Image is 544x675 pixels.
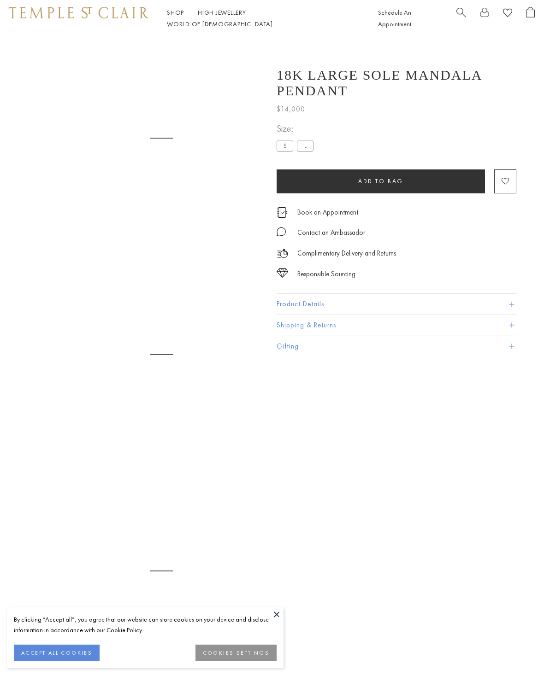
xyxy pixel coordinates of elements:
div: Contact an Ambassador [297,227,365,239]
img: MessageIcon-01_2.svg [277,227,286,236]
button: ACCEPT ALL COOKIES [14,645,100,661]
a: Book an Appointment [297,207,358,217]
div: By clicking “Accept all”, you agree that our website can store cookies on your device and disclos... [14,614,277,635]
label: S [277,140,293,151]
button: Product Details [277,294,516,314]
button: Add to bag [277,169,485,193]
label: L [297,140,313,151]
img: icon_sourcing.svg [277,268,288,278]
img: Temple St. Clair [9,7,148,18]
a: Schedule An Appointment [378,8,411,28]
p: Complimentary Delivery and Returns [297,248,396,259]
span: Add to bag [358,177,403,185]
a: High JewelleryHigh Jewellery [198,8,246,17]
a: ShopShop [167,8,184,17]
button: Shipping & Returns [277,315,516,336]
iframe: Gorgias live chat messenger [498,632,535,666]
span: Size: [277,121,317,136]
a: View Wishlist [503,7,512,21]
nav: Main navigation [167,7,357,30]
button: Gifting [277,336,516,357]
img: icon_appointment.svg [277,207,288,218]
a: World of [DEMOGRAPHIC_DATA]World of [DEMOGRAPHIC_DATA] [167,20,272,28]
a: Search [456,7,466,30]
a: Open Shopping Bag [526,7,535,30]
h1: 18K Large Sole Mandala Pendant [277,67,516,99]
button: COOKIES SETTINGS [195,645,277,661]
div: Responsible Sourcing [297,268,355,280]
img: icon_delivery.svg [277,248,288,259]
span: $14,000 [277,103,305,115]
